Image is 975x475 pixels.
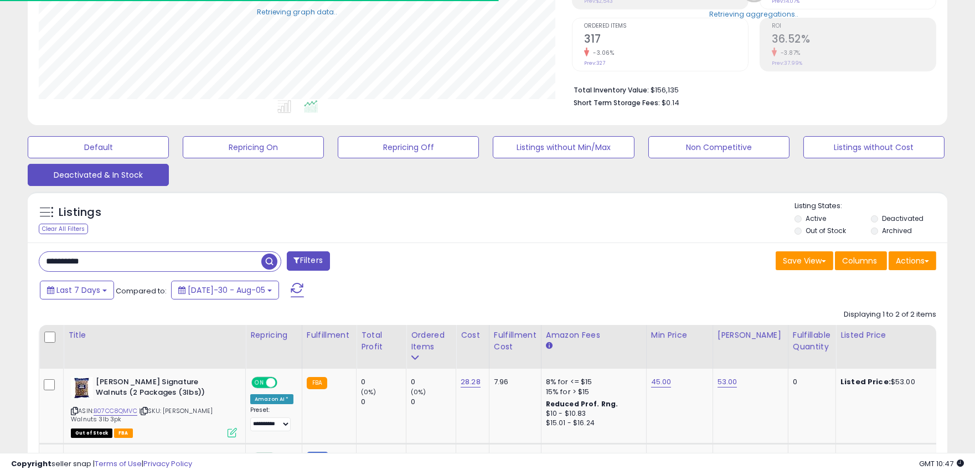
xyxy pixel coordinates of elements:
[840,329,936,341] div: Listed Price
[882,226,912,235] label: Archived
[71,377,93,399] img: 51k0uo1INRL._SL40_.jpg
[252,378,266,388] span: ON
[411,329,451,353] div: Ordered Items
[648,136,790,158] button: Non Competitive
[307,329,352,341] div: Fulfillment
[793,377,827,387] div: 0
[835,251,887,270] button: Columns
[56,285,100,296] span: Last 7 Days
[840,376,891,387] b: Listed Price:
[919,458,964,469] span: 2025-08-13 10:47 GMT
[287,251,330,271] button: Filters
[361,377,406,387] div: 0
[411,388,426,396] small: (0%)
[793,329,831,353] div: Fulfillable Quantity
[71,377,237,436] div: ASIN:
[461,329,484,341] div: Cost
[143,458,192,469] a: Privacy Policy
[806,214,826,223] label: Active
[546,399,618,409] b: Reduced Prof. Rng.
[651,329,708,341] div: Min Price
[171,281,279,300] button: [DATE]-30 - Aug-05
[71,406,213,423] span: | SKU: [PERSON_NAME] Walnuts 3lb 3pk
[842,255,877,266] span: Columns
[889,251,936,270] button: Actions
[11,458,51,469] strong: Copyright
[840,452,891,463] b: Listed Price:
[718,376,737,388] a: 53.00
[718,452,737,463] a: 52.00
[546,377,638,387] div: 8% for <= $15
[361,329,401,353] div: Total Profit
[40,281,114,300] button: Last 7 Days
[710,9,799,19] div: Retrieving aggregations..
[96,377,230,400] b: [PERSON_NAME] Signature Walnuts (2 Packages (3lbs))
[338,136,479,158] button: Repricing Off
[28,136,169,158] button: Default
[276,378,293,388] span: OFF
[803,136,945,158] button: Listings without Cost
[546,419,638,428] div: $15.01 - $16.24
[461,376,481,388] a: 28.28
[95,458,142,469] a: Terms of Use
[546,329,642,341] div: Amazon Fees
[494,329,536,353] div: Fulfillment Cost
[411,397,456,407] div: 0
[68,329,241,341] div: Title
[250,406,293,431] div: Preset:
[844,309,936,320] div: Displaying 1 to 2 of 2 items
[39,224,88,234] div: Clear All Filters
[776,251,833,270] button: Save View
[361,397,406,407] div: 0
[257,7,338,17] div: Retrieving graph data..
[718,329,783,341] div: [PERSON_NAME]
[651,376,672,388] a: 45.00
[307,377,327,389] small: FBA
[546,387,638,397] div: 15% for > $15
[411,377,456,387] div: 0
[494,377,533,387] div: 7.96
[114,428,133,438] span: FBA
[94,406,137,416] a: B07CC8QMVC
[546,409,638,419] div: $10 - $10.83
[840,377,932,387] div: $53.00
[361,388,376,396] small: (0%)
[250,394,293,404] div: Amazon AI *
[307,452,328,463] small: FBM
[71,428,112,438] span: All listings that are currently out of stock and unavailable for purchase on Amazon
[461,452,480,463] a: 26.78
[651,452,672,463] a: 43.30
[250,329,297,341] div: Repricing
[494,452,509,463] a: 7.50
[806,226,846,235] label: Out of Stock
[11,459,192,469] div: seller snap | |
[59,205,101,220] h5: Listings
[116,286,167,296] span: Compared to:
[183,136,324,158] button: Repricing On
[882,214,924,223] label: Deactivated
[795,201,947,211] p: Listing States:
[188,285,265,296] span: [DATE]-30 - Aug-05
[28,164,169,186] button: Deactivated & In Stock
[493,136,634,158] button: Listings without Min/Max
[546,341,553,351] small: Amazon Fees.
